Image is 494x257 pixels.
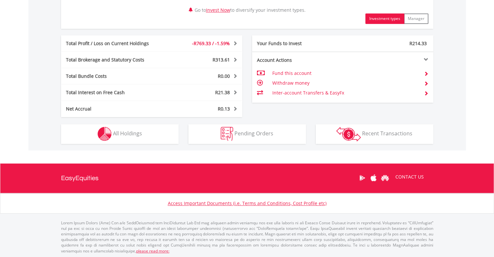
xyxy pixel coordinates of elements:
span: All Holdings [113,130,142,137]
img: transactions-zar-wht.png [336,127,361,141]
a: Access Important Documents (i.e. Terms and Conditions, Cost Profile etc) [168,200,327,206]
a: Google Play [357,168,368,188]
td: Withdraw money [272,78,419,88]
span: -R769.33 / -1.59% [192,40,230,46]
button: Pending Orders [188,124,306,144]
span: R214.33 [409,40,427,46]
button: Recent Transactions [316,124,433,144]
span: R0.13 [218,106,230,112]
span: R21.38 [215,89,230,95]
div: Total Profit / Loss on Current Holdings [61,40,167,47]
a: EasyEquities [61,163,99,193]
span: Pending Orders [234,130,273,137]
div: Your Funds to Invest [252,40,343,47]
td: Inter-account Transfers & EasyFx [272,88,419,98]
a: Invest Now [206,7,230,13]
a: Apple [368,168,379,188]
a: please read more: [136,248,169,254]
button: All Holdings [61,124,179,144]
p: Lorem Ipsum Dolors (Ame) Con a/e SeddOeiusmod tem InciDiduntut Lab Etd mag aliquaen admin veniamq... [61,220,433,254]
div: Total Brokerage and Statutory Costs [61,57,167,63]
span: Recent Transactions [362,130,412,137]
a: CONTACT US [391,168,428,186]
td: Fund this account [272,68,419,78]
span: R0.00 [218,73,230,79]
img: pending_instructions-wht.png [221,127,233,141]
span: R313.61 [213,57,230,63]
div: Total Interest on Free Cash [61,89,167,96]
div: Net Accrual [61,106,167,112]
a: Huawei [379,168,391,188]
button: Investment types [365,13,404,24]
img: holdings-wht.png [98,127,112,141]
button: Manager [404,13,428,24]
div: Account Actions [252,57,343,63]
div: Total Bundle Costs [61,73,167,79]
